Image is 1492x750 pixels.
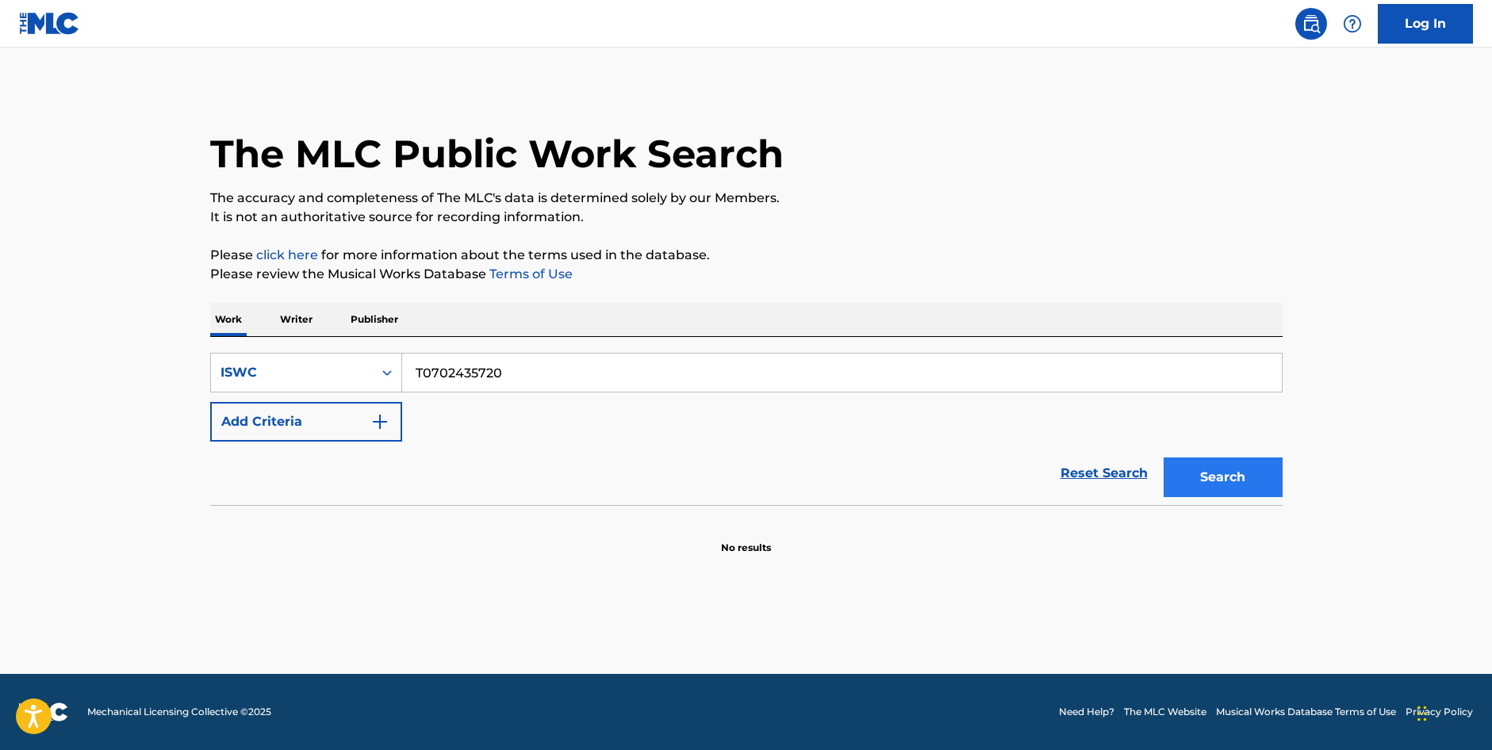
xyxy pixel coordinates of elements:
[1378,4,1473,44] a: Log In
[1216,705,1396,719] a: Musical Works Database Terms of Use
[210,130,784,178] h1: The MLC Public Work Search
[1059,705,1114,719] a: Need Help?
[1337,8,1368,40] div: Help
[1406,705,1473,719] a: Privacy Policy
[210,265,1283,284] p: Please review the Musical Works Database
[210,353,1283,505] form: Search Form
[19,702,68,721] img: logo
[486,266,573,281] a: Terms of Use
[256,247,318,262] a: click here
[210,208,1283,227] p: It is not an authoritative source for recording information.
[1343,14,1362,33] img: help
[370,412,389,431] img: 9d2ae6d4665cec9f34b9.svg
[1124,705,1206,719] a: The MLC Website
[1164,457,1283,497] button: Search
[221,363,363,382] div: ISWC
[19,12,80,35] img: MLC Logo
[210,189,1283,208] p: The accuracy and completeness of The MLC's data is determined solely by our Members.
[1413,674,1492,750] iframe: Chat Widget
[1417,690,1427,737] div: Drag
[275,303,317,336] p: Writer
[210,246,1283,265] p: Please for more information about the terms used in the database.
[1295,8,1327,40] a: Public Search
[1302,14,1321,33] img: search
[87,705,271,719] span: Mechanical Licensing Collective © 2025
[1053,456,1156,491] a: Reset Search
[210,303,247,336] p: Work
[210,402,402,442] button: Add Criteria
[346,303,403,336] p: Publisher
[721,522,771,555] p: No results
